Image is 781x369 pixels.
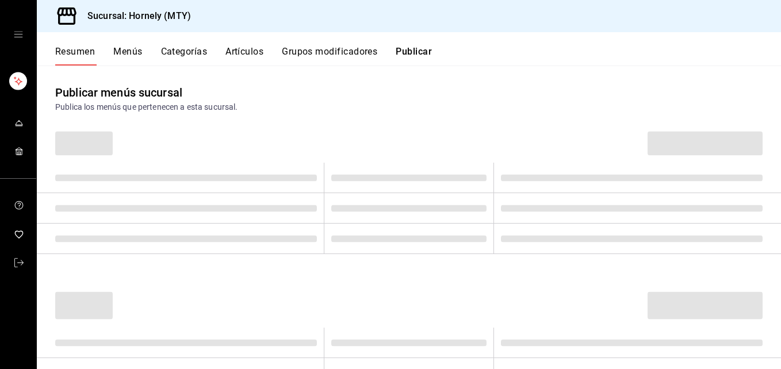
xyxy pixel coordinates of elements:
h3: Sucursal: Hornely (MTY) [78,9,191,23]
button: Artículos [225,46,263,66]
div: Publica los menús que pertenecen a esta sucursal. [55,101,763,113]
div: Publicar menús sucursal [55,84,182,101]
div: navigation tabs [55,46,781,66]
button: Grupos modificadores [282,46,377,66]
button: open drawer [14,30,23,39]
button: Publicar [396,46,432,66]
button: Categorías [161,46,208,66]
button: Menús [113,46,142,66]
button: Resumen [55,46,95,66]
